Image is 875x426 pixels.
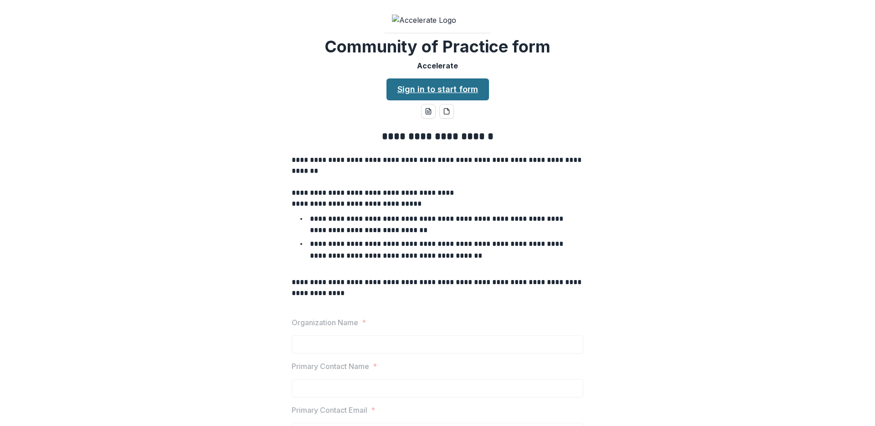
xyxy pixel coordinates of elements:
[439,104,454,119] button: pdf-download
[417,60,458,71] p: Accelerate
[292,405,367,416] p: Primary Contact Email
[292,317,358,328] p: Organization Name
[324,37,551,57] h2: Community of Practice form
[386,78,489,100] a: Sign in to start form
[292,361,369,372] p: Primary Contact Name
[392,15,483,26] img: Accelerate Logo
[421,104,436,119] button: word-download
